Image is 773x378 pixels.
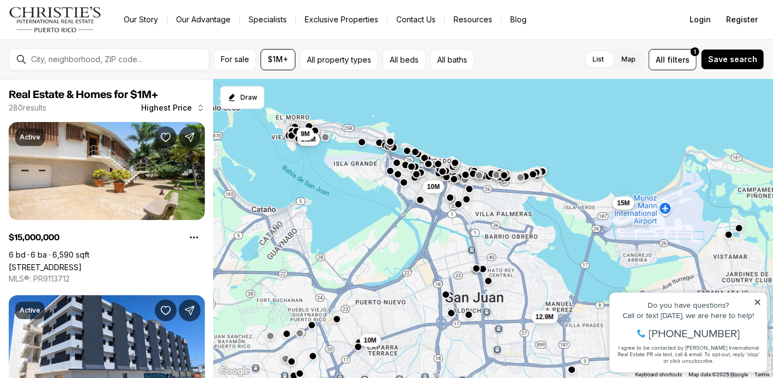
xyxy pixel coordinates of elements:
[9,103,46,112] p: 280 results
[11,25,158,32] div: Do you have questions?
[220,86,264,109] button: Start drawing
[300,49,378,70] button: All property types
[649,49,697,70] button: Allfilters1
[584,50,613,69] label: List
[690,15,711,24] span: Login
[360,333,381,346] button: 10M
[167,12,239,27] a: Our Advantage
[9,263,82,272] a: 20 AMAPOLA ST, CAROLINA PR, 00979
[297,132,321,145] button: 9.5M
[221,55,249,64] span: For sale
[613,50,644,69] label: Map
[115,12,167,27] a: Our Story
[694,47,696,56] span: 1
[141,103,192,112] span: Highest Price
[427,182,440,191] span: 10M
[11,35,158,42] div: Call or text [DATE], we are here to help!
[179,126,201,148] button: Share Property
[268,55,288,64] span: $1M+
[536,312,554,321] span: 12.9M
[9,7,102,33] img: logo
[14,67,155,88] span: I agree to be contacted by [PERSON_NAME] International Real Estate PR via text, call & email. To ...
[430,49,474,70] button: All baths
[45,51,136,62] span: [PHONE_NUMBER]
[388,12,444,27] button: Contact Us
[708,55,757,64] span: Save search
[720,9,764,31] button: Register
[20,133,40,142] p: Active
[613,197,634,210] button: 15M
[261,49,295,70] button: $1M+
[155,300,177,321] button: Save Property: 602 BARBOSA AVE
[179,300,201,321] button: Share Property
[667,54,690,65] span: filters
[683,9,717,31] button: Login
[445,12,501,27] a: Resources
[502,12,535,27] a: Blog
[214,49,256,70] button: For sale
[240,12,295,27] a: Specialists
[296,12,387,27] a: Exclusive Properties
[183,227,205,248] button: Property options
[135,97,212,119] button: Highest Price
[656,54,665,65] span: All
[155,126,177,148] button: Save Property: 20 AMAPOLA ST
[726,15,758,24] span: Register
[301,130,310,138] span: 9M
[383,49,426,70] button: All beds
[9,89,158,100] span: Real Estate & Homes for $1M+
[364,336,377,344] span: 10M
[301,135,316,143] span: 9.5M
[532,310,558,323] button: 12.9M
[297,127,315,141] button: 9M
[617,199,630,208] span: 15M
[20,306,40,315] p: Active
[423,180,444,193] button: 10M
[701,49,764,70] button: Save search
